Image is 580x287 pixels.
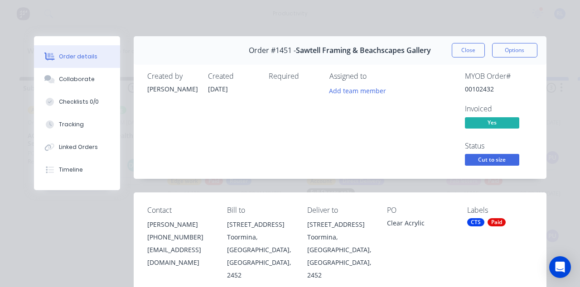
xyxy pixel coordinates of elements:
[467,218,484,226] div: CTS
[147,218,213,269] div: [PERSON_NAME][PHONE_NUMBER][EMAIL_ADDRESS][DOMAIN_NAME]
[307,206,373,215] div: Deliver to
[307,218,373,282] div: [STREET_ADDRESS]Toormina, [GEOGRAPHIC_DATA], [GEOGRAPHIC_DATA], 2452
[269,72,319,81] div: Required
[465,154,519,167] button: Cut to size
[208,72,258,81] div: Created
[34,158,120,181] button: Timeline
[227,206,293,215] div: Bill to
[34,136,120,158] button: Linked Orders
[34,113,120,136] button: Tracking
[147,84,197,94] div: [PERSON_NAME]
[467,206,533,215] div: Labels
[465,84,533,94] div: 00102432
[34,45,120,68] button: Order details
[387,218,453,231] div: Clear Acrylic
[465,154,519,165] span: Cut to size
[59,75,95,83] div: Collaborate
[452,43,485,57] button: Close
[227,218,293,282] div: [STREET_ADDRESS]Toormina, [GEOGRAPHIC_DATA], [GEOGRAPHIC_DATA], 2452
[147,218,213,231] div: [PERSON_NAME]
[147,231,213,244] div: [PHONE_NUMBER]
[227,218,293,231] div: [STREET_ADDRESS]
[59,53,97,61] div: Order details
[34,68,120,91] button: Collaborate
[307,231,373,282] div: Toormina, [GEOGRAPHIC_DATA], [GEOGRAPHIC_DATA], 2452
[465,117,519,129] span: Yes
[307,218,373,231] div: [STREET_ADDRESS]
[59,143,98,151] div: Linked Orders
[329,84,391,96] button: Add team member
[329,72,420,81] div: Assigned to
[34,91,120,113] button: Checklists 0/0
[324,84,391,96] button: Add team member
[465,105,533,113] div: Invoiced
[249,46,296,55] span: Order #1451 -
[296,46,431,55] span: Sawtell Framing & Beachscapes Gallery
[147,72,197,81] div: Created by
[147,244,213,269] div: [EMAIL_ADDRESS][DOMAIN_NAME]
[387,206,453,215] div: PO
[208,85,228,93] span: [DATE]
[549,256,571,278] div: Open Intercom Messenger
[59,120,84,129] div: Tracking
[59,166,83,174] div: Timeline
[488,218,506,226] div: Paid
[59,98,99,106] div: Checklists 0/0
[227,231,293,282] div: Toormina, [GEOGRAPHIC_DATA], [GEOGRAPHIC_DATA], 2452
[492,43,537,57] button: Options
[147,206,213,215] div: Contact
[465,142,533,150] div: Status
[465,72,533,81] div: MYOB Order #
